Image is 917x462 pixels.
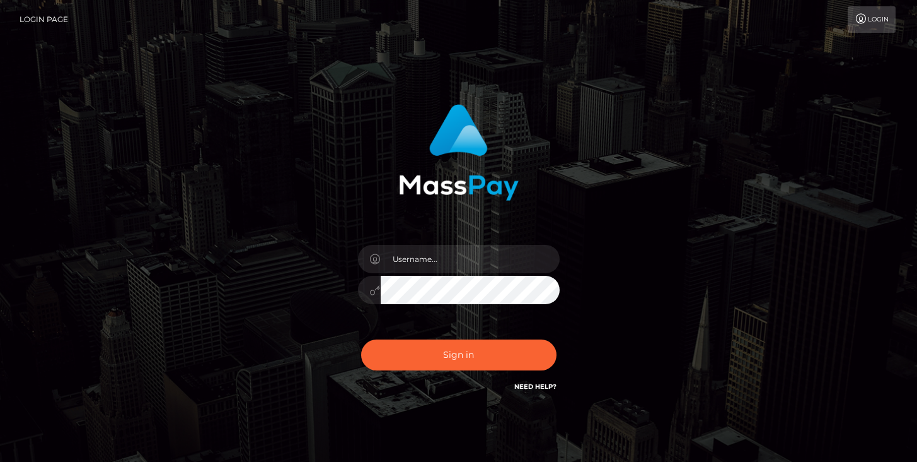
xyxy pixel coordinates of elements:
button: Sign in [361,340,557,370]
a: Login [848,6,896,33]
input: Username... [381,245,560,273]
a: Need Help? [514,382,557,391]
img: MassPay Login [399,104,519,201]
a: Login Page [20,6,68,33]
